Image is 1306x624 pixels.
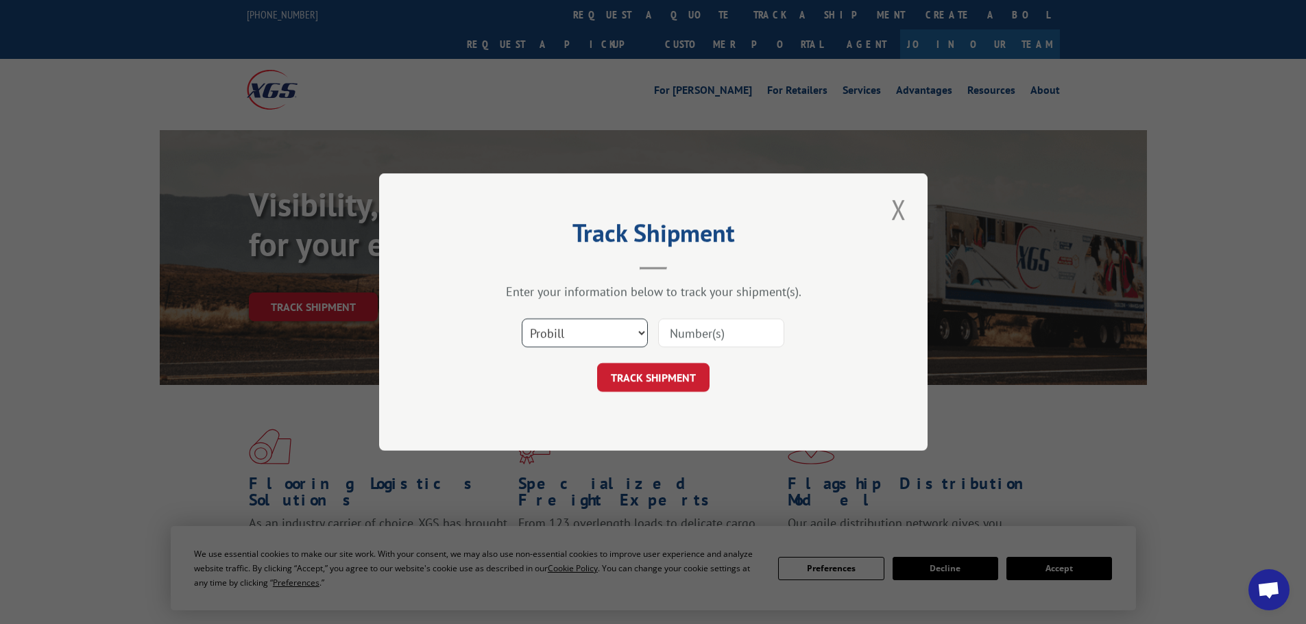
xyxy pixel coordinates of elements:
[887,190,910,228] button: Close modal
[448,223,859,249] h2: Track Shipment
[448,284,859,299] div: Enter your information below to track your shipment(s).
[1248,569,1290,610] a: Open chat
[597,363,710,392] button: TRACK SHIPMENT
[658,319,784,347] input: Number(s)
